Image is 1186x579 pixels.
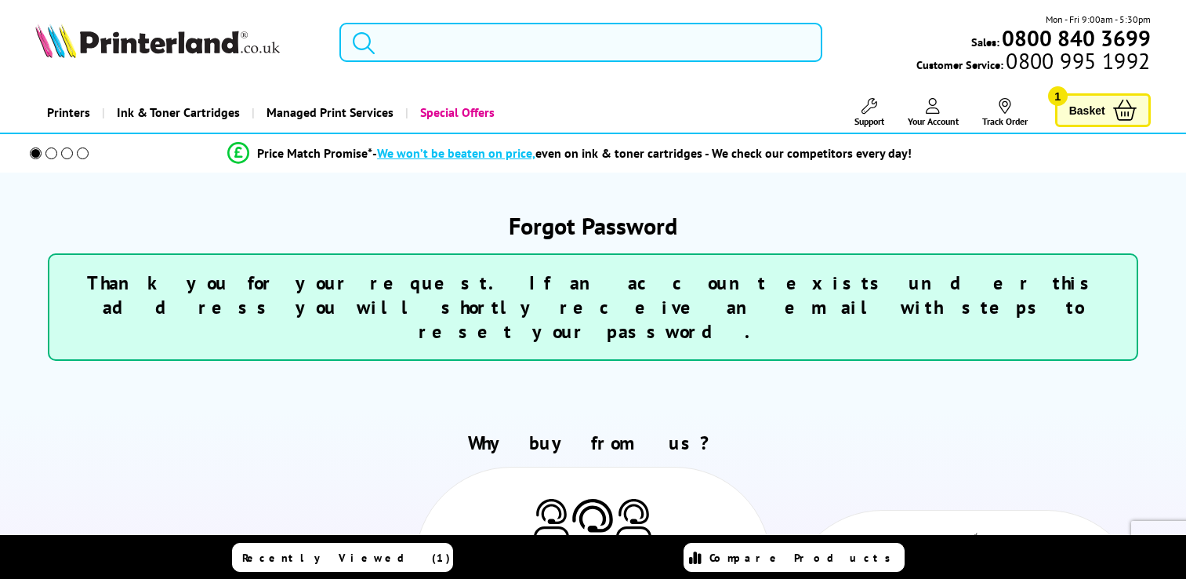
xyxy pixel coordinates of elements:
[908,115,959,127] span: Your Account
[1048,86,1068,106] span: 1
[372,145,912,161] div: - even on ink & toner cartridges - We check our competitors every day!
[916,53,1150,72] span: Customer Service:
[854,115,884,127] span: Support
[971,35,999,49] span: Sales:
[35,93,102,133] a: Printers
[534,499,569,539] img: Printer Experts
[8,140,1131,167] li: modal_Promise
[65,271,1120,344] h3: Thank you for your request. If an account exists under this address you will shortly receive an e...
[982,98,1028,127] a: Track Order
[1046,12,1151,27] span: Mon - Fri 9:00am - 5:30pm
[908,98,959,127] a: Your Account
[35,24,320,61] a: Printerland Logo
[616,499,651,539] img: Printer Experts
[35,24,280,58] img: Printerland Logo
[102,93,252,133] a: Ink & Toner Cartridges
[1003,53,1150,68] span: 0800 995 1992
[252,93,405,133] a: Managed Print Services
[569,499,616,553] img: Printer Experts
[377,145,535,161] span: We won’t be beaten on price,
[684,543,905,572] a: Compare Products
[48,210,1137,241] h1: Forgot Password
[999,31,1151,46] a: 0800 840 3699
[1069,100,1105,121] span: Basket
[35,431,1150,455] h2: Why buy from us?
[257,145,372,161] span: Price Match Promise*
[405,93,506,133] a: Special Offers
[242,551,451,565] span: Recently Viewed (1)
[1055,93,1151,127] a: Basket 1
[117,93,240,133] span: Ink & Toner Cartridges
[232,543,453,572] a: Recently Viewed (1)
[854,98,884,127] a: Support
[1002,24,1151,53] b: 0800 840 3699
[709,551,899,565] span: Compare Products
